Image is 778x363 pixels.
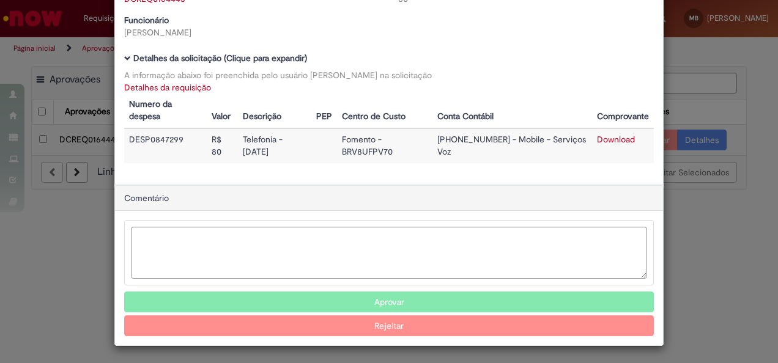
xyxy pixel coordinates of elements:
[124,94,207,128] th: Numero da despesa
[124,69,654,81] div: A informação abaixo foi preenchida pelo usuário [PERSON_NAME] na solicitação
[337,128,433,163] td: Fomento - BRV8UFPV70
[124,291,654,312] button: Aprovar
[597,134,635,145] a: Download
[311,94,337,128] th: PEP
[337,94,433,128] th: Centro de Custo
[207,128,238,163] td: R$ 80
[124,26,380,38] div: [PERSON_NAME]
[238,128,311,163] td: Telefonia - [DATE]
[124,54,654,63] h5: Detalhes da solicitação (Clique para expandir)
[133,53,307,64] b: Detalhes da solicitação (Clique para expandir)
[592,94,654,128] th: Comprovante
[432,128,592,163] td: [PHONE_NUMBER] - Mobile - Serviços Voz
[432,94,592,128] th: Conta Contábil
[124,193,169,204] span: Comentário
[124,128,207,163] td: DESP0847299
[207,94,238,128] th: Valor
[124,315,654,336] button: Rejeitar
[238,94,311,128] th: Descrição
[124,15,169,26] b: Funcionário
[124,82,211,93] a: Detalhes da requisição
